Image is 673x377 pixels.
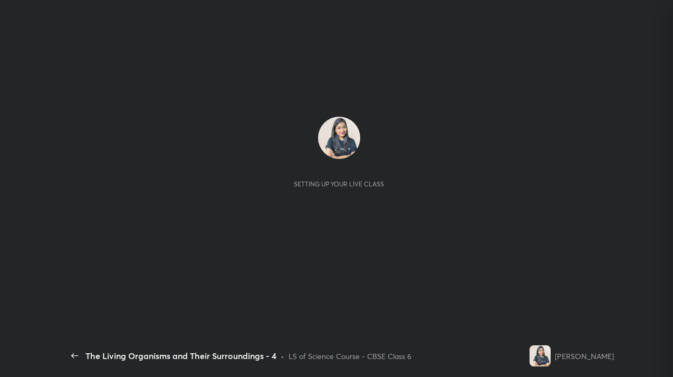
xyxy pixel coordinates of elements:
div: • [281,351,284,362]
img: 3af0f8d24eb342dabe110c05b27694c7.jpg [530,345,551,366]
div: The Living Organisms and Their Surroundings - 4 [85,350,276,362]
div: [PERSON_NAME] [555,351,614,362]
div: L5 of Science Course - CBSE Class 6 [289,351,411,362]
img: 3af0f8d24eb342dabe110c05b27694c7.jpg [318,117,360,159]
div: Setting up your live class [294,180,384,188]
